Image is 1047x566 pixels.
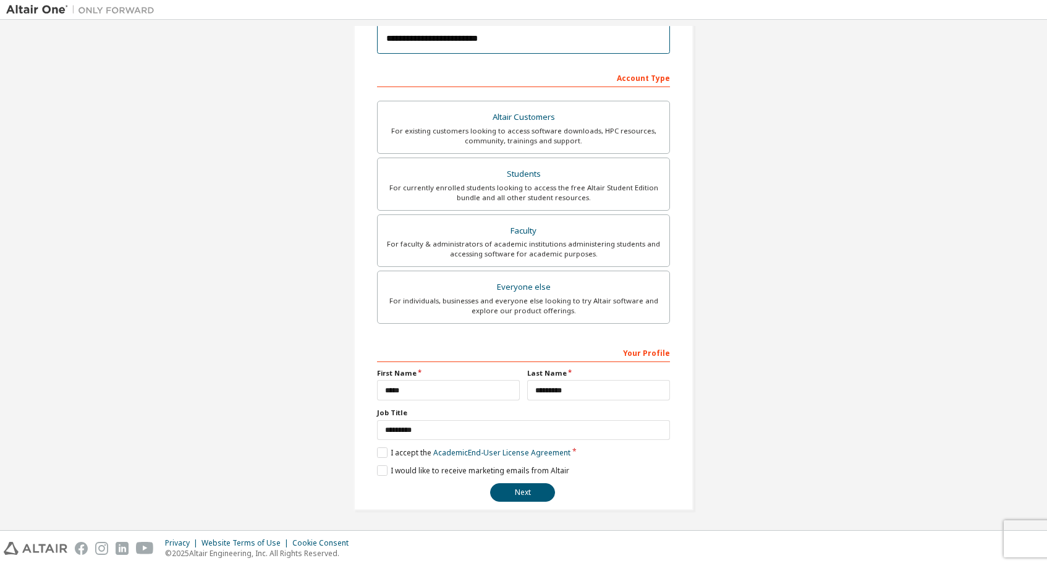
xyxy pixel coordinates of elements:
div: For existing customers looking to access software downloads, HPC resources, community, trainings ... [385,126,662,146]
div: Privacy [165,538,201,548]
label: Job Title [377,408,670,418]
div: For currently enrolled students looking to access the free Altair Student Edition bundle and all ... [385,183,662,203]
div: Students [385,166,662,183]
div: Website Terms of Use [201,538,292,548]
div: Faculty [385,222,662,240]
img: Altair One [6,4,161,16]
img: facebook.svg [75,542,88,555]
div: Account Type [377,67,670,87]
label: Last Name [527,368,670,378]
p: © 2025 Altair Engineering, Inc. All Rights Reserved. [165,548,356,559]
button: Next [490,483,555,502]
div: Your Profile [377,342,670,362]
div: Cookie Consent [292,538,356,548]
div: For individuals, businesses and everyone else looking to try Altair software and explore our prod... [385,296,662,316]
label: First Name [377,368,520,378]
a: Academic End-User License Agreement [433,447,570,458]
img: youtube.svg [136,542,154,555]
div: Everyone else [385,279,662,296]
img: linkedin.svg [116,542,129,555]
img: instagram.svg [95,542,108,555]
div: For faculty & administrators of academic institutions administering students and accessing softwa... [385,239,662,259]
img: altair_logo.svg [4,542,67,555]
label: I accept the [377,447,570,458]
div: Altair Customers [385,109,662,126]
label: I would like to receive marketing emails from Altair [377,465,569,476]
